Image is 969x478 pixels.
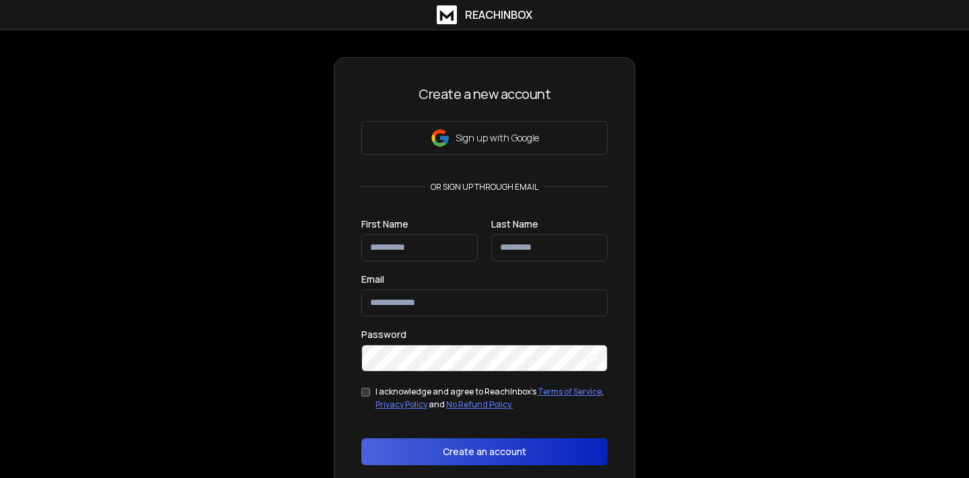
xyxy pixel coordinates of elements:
[538,386,602,397] a: Terms of Service
[437,5,457,24] img: logo
[425,182,544,193] p: or sign up through email
[361,85,608,104] h3: Create a new account
[361,219,408,229] label: First Name
[361,330,406,339] label: Password
[446,399,513,410] a: No Refund Policy.
[361,275,384,284] label: Email
[491,219,538,229] label: Last Name
[361,438,608,465] button: Create an account
[375,399,427,410] a: Privacy Policy
[465,7,532,23] h1: ReachInbox
[375,385,608,411] div: I acknowledge and agree to ReachInbox's , and
[456,131,539,145] p: Sign up with Google
[361,121,608,155] button: Sign up with Google
[437,5,532,24] a: ReachInbox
